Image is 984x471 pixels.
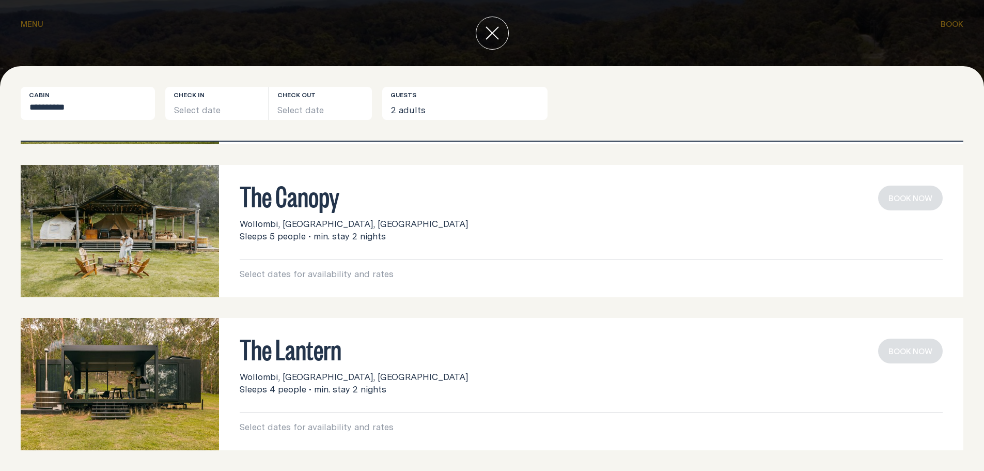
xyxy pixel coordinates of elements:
span: Wollombi, [GEOGRAPHIC_DATA], [GEOGRAPHIC_DATA] [240,218,468,230]
span: Sleeps 5 people • min. stay 2 nights [240,230,386,242]
p: Select dates for availability and rates [240,421,943,433]
button: book now [878,186,943,210]
button: close [476,17,509,50]
button: 2 adults [382,87,548,120]
h3: The Lantern [240,339,943,358]
p: Select dates for availability and rates [240,268,943,280]
button: Select date [269,87,372,120]
h3: The Canopy [240,186,943,205]
button: book now [878,339,943,363]
span: Sleeps 4 people • min. stay 2 nights [240,383,386,396]
span: Wollombi, [GEOGRAPHIC_DATA], [GEOGRAPHIC_DATA] [240,371,468,383]
label: Cabin [29,91,50,99]
button: Select date [165,87,269,120]
label: Guests [391,91,416,99]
